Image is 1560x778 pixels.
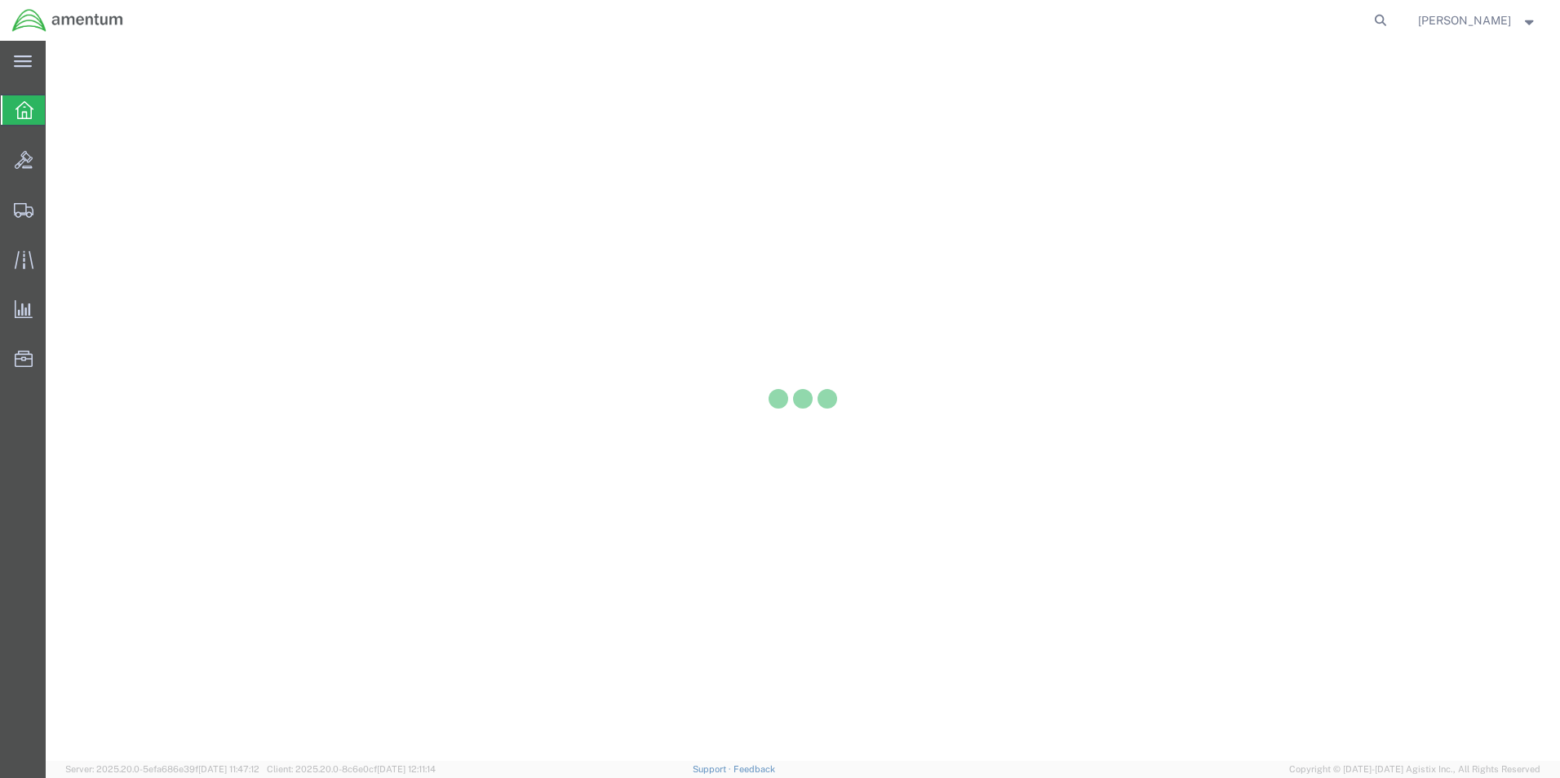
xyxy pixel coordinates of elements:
img: logo [11,8,124,33]
span: Copyright © [DATE]-[DATE] Agistix Inc., All Rights Reserved [1289,763,1540,776]
span: Client: 2025.20.0-8c6e0cf [267,764,436,774]
span: [DATE] 12:11:14 [377,764,436,774]
button: [PERSON_NAME] [1417,11,1538,30]
a: Feedback [733,764,775,774]
span: Valentin Ortega [1418,11,1511,29]
span: [DATE] 11:47:12 [198,764,259,774]
span: Server: 2025.20.0-5efa686e39f [65,764,259,774]
a: Support [693,764,733,774]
